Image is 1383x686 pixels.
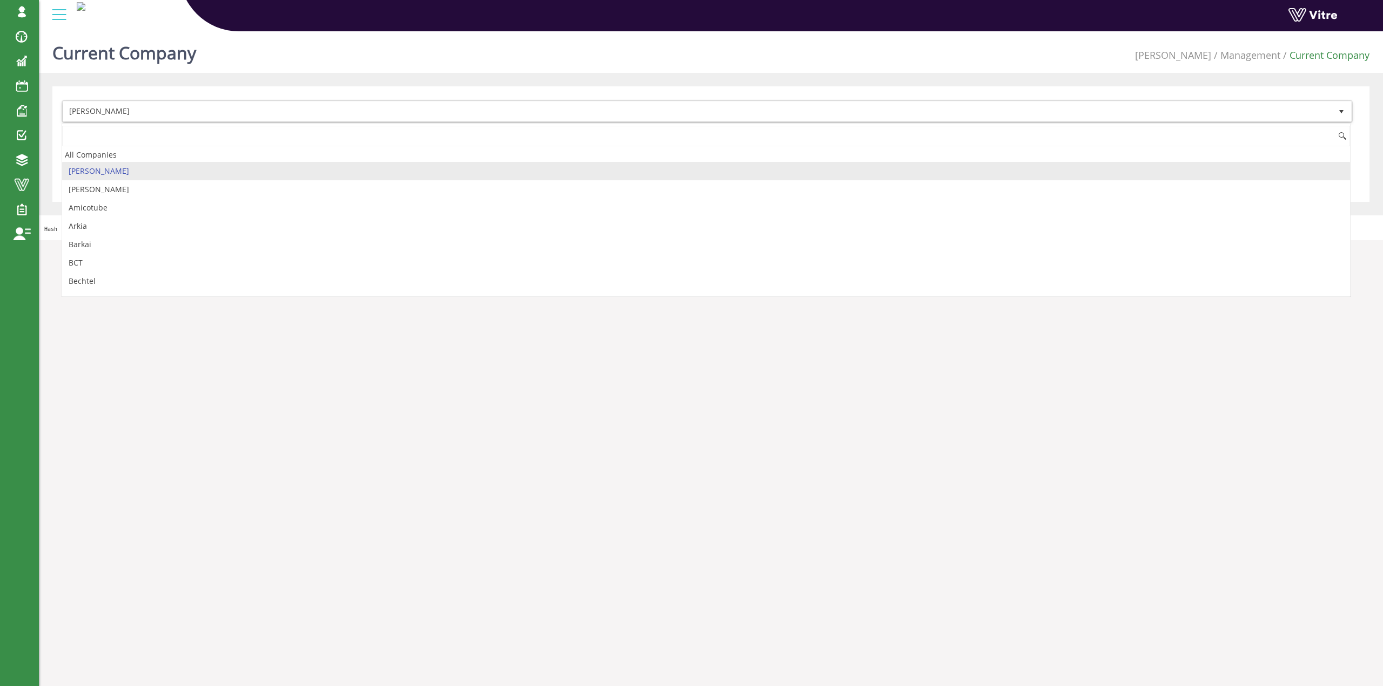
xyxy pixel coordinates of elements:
[52,27,196,73] h1: Current Company
[62,147,1350,162] div: All Companies
[63,101,1332,121] span: [PERSON_NAME]
[1211,49,1280,63] li: Management
[62,254,1350,272] li: BCT
[62,235,1350,254] li: Barkai
[62,180,1350,199] li: [PERSON_NAME]
[1280,49,1369,63] li: Current Company
[1332,101,1351,121] span: select
[1135,49,1211,62] a: [PERSON_NAME]
[62,290,1350,309] li: BOI
[62,272,1350,290] li: Bechtel
[44,226,249,232] span: Hash 'fd46216' Date '[DATE] 15:20:00 +0000' Branch 'Production'
[62,162,1350,180] li: [PERSON_NAME]
[77,2,85,11] img: a5b1377f-0224-4781-a1bb-d04eb42a2f7a.jpg
[62,217,1350,235] li: Arkia
[62,199,1350,217] li: Amicotube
